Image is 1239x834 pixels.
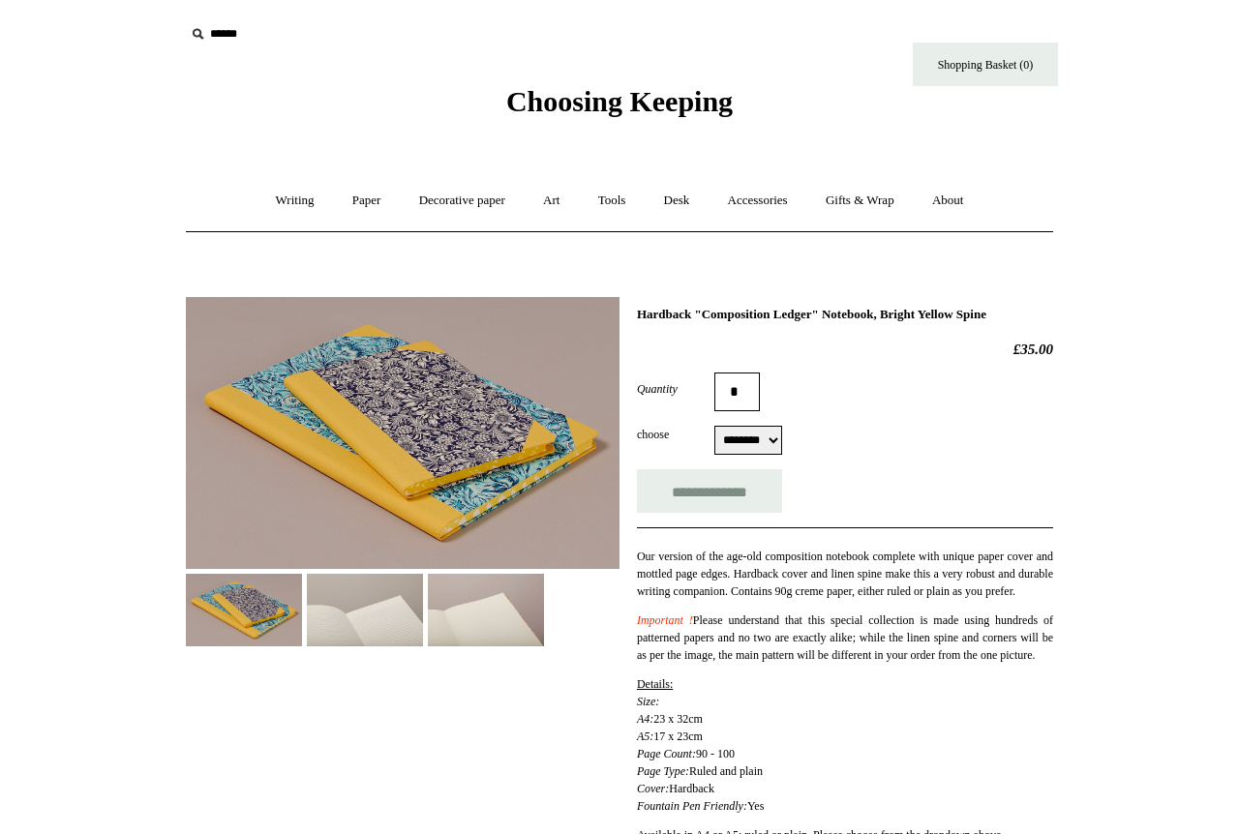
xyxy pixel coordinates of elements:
[258,175,332,226] a: Writing
[637,782,669,795] em: Cover:
[637,677,673,691] span: Details:
[637,747,696,760] em: Page Count:
[710,175,805,226] a: Accessories
[653,730,703,743] span: 17 x 23cm
[637,799,747,813] em: Fountain Pen Friendly:
[637,730,653,743] i: A5:
[186,574,302,646] img: Hardback "Composition Ledger" Notebook, Bright Yellow Spine
[669,782,714,795] span: Hardback
[637,613,693,627] i: Important !
[402,175,523,226] a: Decorative paper
[637,764,689,778] em: Page Type:
[637,712,653,726] em: A4:
[581,175,644,226] a: Tools
[689,764,763,778] span: Ruled and plain
[653,712,703,726] span: 23 x 32cm
[637,611,1053,664] p: Please understand that this special collection is made using hundreds of patterned papers and no ...
[506,85,733,117] span: Choosing Keeping
[307,574,423,646] img: Hardback "Composition Ledger" Notebook, Bright Yellow Spine
[913,43,1058,86] a: Shopping Basket (0)
[747,799,764,813] span: Yes
[637,380,714,398] label: Quantity
[637,426,714,443] label: choose
[637,307,1053,322] h1: Hardback "Composition Ledger" Notebook, Bright Yellow Spine
[526,175,577,226] a: Art
[506,101,733,114] a: Choosing Keeping
[637,548,1053,600] p: Our version of the age-old composition notebook complete with unique paper cover and mottled page...
[647,175,708,226] a: Desk
[637,341,1053,358] h2: £35.00
[696,747,735,760] span: 90 - 100
[637,695,659,708] em: Size:
[428,574,544,646] img: Hardback "Composition Ledger" Notebook, Bright Yellow Spine
[335,175,399,226] a: Paper
[186,297,619,569] img: Hardback "Composition Ledger" Notebook, Bright Yellow Spine
[808,175,912,226] a: Gifts & Wrap
[915,175,982,226] a: About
